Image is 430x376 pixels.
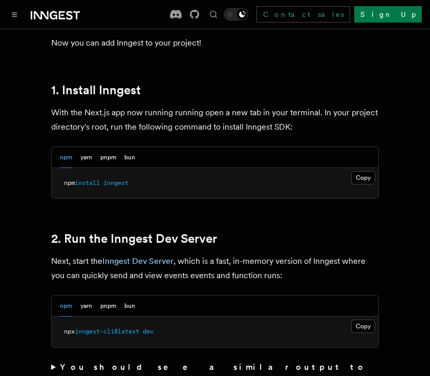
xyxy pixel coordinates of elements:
button: Copy [351,320,375,333]
p: Now you can add Inngest to your project! [51,36,379,50]
a: 1. Install Inngest [51,83,141,97]
button: Toggle dark mode [224,8,248,20]
button: bun [124,296,135,317]
a: Contact sales [256,6,350,23]
p: Next, start the , which is a fast, in-memory version of Inngest where you can quickly send and vi... [51,254,379,283]
a: Inngest Dev Server [102,256,174,266]
span: inngest-cli@latest [75,328,139,335]
a: Sign Up [354,6,422,23]
button: npm [60,147,72,168]
button: Toggle navigation [8,8,20,20]
button: bun [124,147,135,168]
span: install [75,179,100,186]
button: npm [60,296,72,317]
button: yarn [80,296,92,317]
a: 2. Run the Inngest Dev Server [51,232,217,246]
span: dev [143,328,154,335]
button: Find something... [207,8,220,20]
span: npx [64,328,75,335]
span: npm [64,179,75,186]
button: Copy [351,171,375,184]
span: inngest [103,179,128,186]
button: pnpm [100,147,116,168]
button: yarn [80,147,92,168]
p: With the Next.js app now running running open a new tab in your terminal. In your project directo... [51,106,379,134]
button: pnpm [100,296,116,317]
